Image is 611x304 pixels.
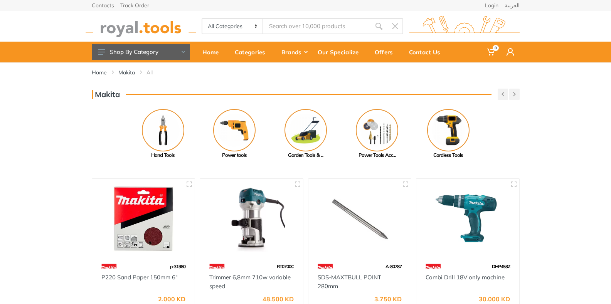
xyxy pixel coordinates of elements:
[409,16,520,37] img: royal.tools Logo
[142,109,184,151] img: Royal - Hand Tools
[158,296,185,302] div: 2.000 KD
[493,45,499,51] span: 0
[263,296,294,302] div: 48.500 KD
[277,264,294,269] span: RT0700C
[229,42,276,62] a: Categories
[92,69,520,76] nav: breadcrumb
[284,109,327,151] img: Royal - Garden Tools & Accessories
[341,109,412,159] a: Power Tools Acc...
[385,264,402,269] span: A-80787
[209,260,225,273] img: 42.webp
[199,151,270,159] div: Power tools
[374,296,402,302] div: 3.750 KD
[127,109,199,159] a: Hand Tools
[270,151,341,159] div: Garden Tools & ...
[412,151,484,159] div: Cordless Tools
[92,90,120,99] h3: Makita
[485,3,498,8] a: Login
[118,69,135,76] a: Makita
[481,42,501,62] a: 0
[127,151,199,159] div: Hand Tools
[270,109,341,159] a: Garden Tools & ...
[404,42,451,62] a: Contact Us
[170,264,185,269] span: p-31980
[92,3,114,8] a: Contacts
[315,186,404,252] img: Royal Tools - SDS-MAXTBULL POINT 280mm
[427,109,470,151] img: Royal - Cordless Tools
[207,186,296,252] img: Royal Tools - Trimmer 6,8mm 710w variable speed
[369,44,404,60] div: Offers
[276,44,312,60] div: Brands
[369,42,404,62] a: Offers
[92,69,107,76] a: Home
[101,260,117,273] img: 42.webp
[101,274,178,281] a: P220 Sand Paper 150mm 6"
[213,109,256,151] img: Royal - Power tools
[426,260,441,273] img: 42.webp
[263,18,370,34] input: Site search
[146,69,164,76] li: All
[120,3,149,8] a: Track Order
[356,109,398,151] img: Royal - Power Tools Accessories
[318,260,333,273] img: 42.webp
[202,19,263,34] select: Category
[229,44,276,60] div: Categories
[209,274,291,290] a: Trimmer 6,8mm 710w variable speed
[92,44,190,60] button: Shop By Category
[412,109,484,159] a: Cordless Tools
[404,44,451,60] div: Contact Us
[423,186,512,252] img: Royal Tools - Combi Drill 18V only machine
[426,274,505,281] a: Combi Drill 18V only machine
[197,44,229,60] div: Home
[479,296,510,302] div: 30.000 KD
[492,264,510,269] span: DHP453Z
[312,42,369,62] a: Our Specialize
[199,109,270,159] a: Power tools
[312,44,369,60] div: Our Specialize
[86,16,196,37] img: royal.tools Logo
[505,3,520,8] a: العربية
[341,151,412,159] div: Power Tools Acc...
[318,274,381,290] a: SDS-MAXTBULL POINT 280mm
[197,42,229,62] a: Home
[99,186,188,252] img: Royal Tools - P220 Sand Paper 150mm 6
